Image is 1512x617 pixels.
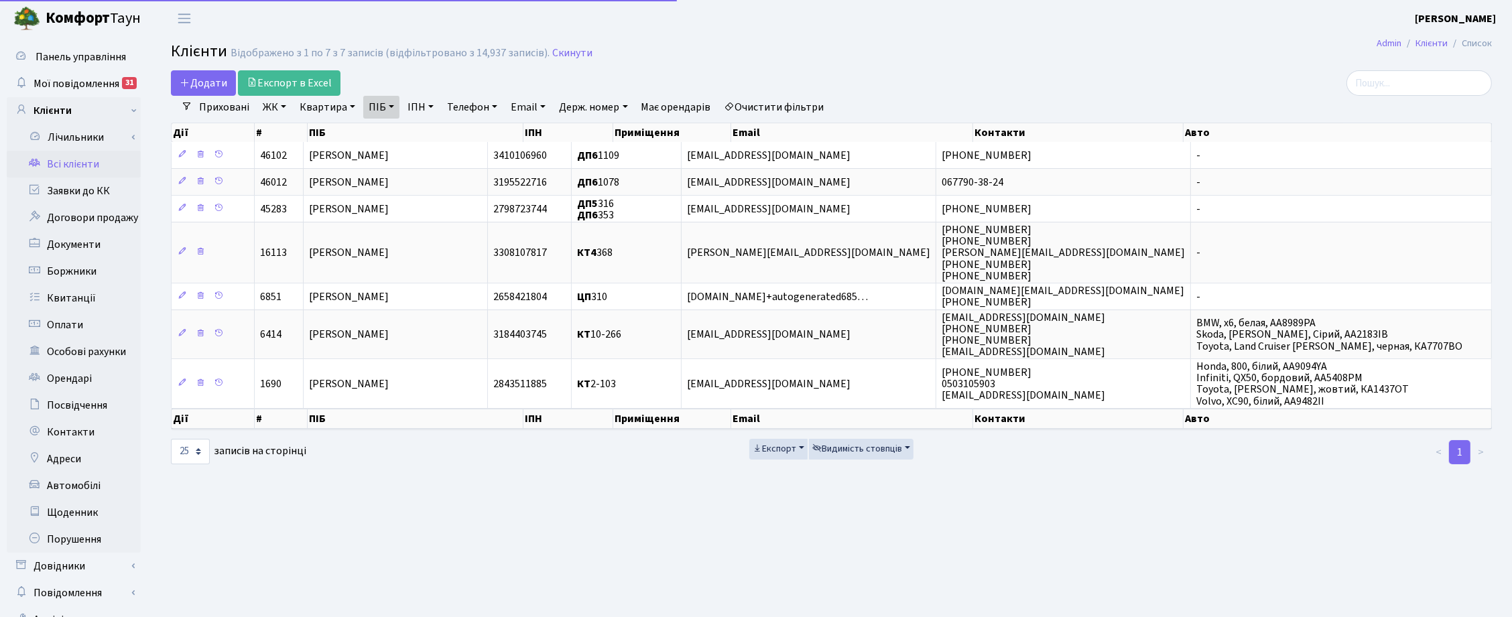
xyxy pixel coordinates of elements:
[577,376,590,391] b: КТ
[257,96,292,119] a: ЖК
[577,208,598,222] b: ДП6
[7,258,141,285] a: Боржники
[7,178,141,204] a: Заявки до КК
[34,76,119,91] span: Мої повідомлення
[255,409,308,429] th: #
[7,579,141,606] a: Повідомлення
[1357,29,1512,58] nav: breadcrumb
[171,439,306,464] label: записів на сторінці
[7,445,141,472] a: Адреси
[1196,246,1200,261] span: -
[1449,440,1470,464] a: 1
[554,96,633,119] a: Держ. номер
[194,96,255,119] a: Приховані
[687,376,850,391] span: [EMAIL_ADDRESS][DOMAIN_NAME]
[687,148,850,163] span: [EMAIL_ADDRESS][DOMAIN_NAME]
[1196,289,1200,304] span: -
[309,246,389,261] span: [PERSON_NAME]
[309,289,389,304] span: [PERSON_NAME]
[7,44,141,70] a: Панель управління
[1196,359,1409,408] span: Honda, 800, білий, AA9094YA Infiniti, QX50, бордовий, АА5408РМ Toyota, [PERSON_NAME], жовтий, КА1...
[172,409,255,429] th: Дії
[1415,11,1496,26] b: [PERSON_NAME]
[577,246,613,261] span: 368
[552,47,592,60] a: Скинути
[309,376,389,391] span: [PERSON_NAME]
[812,442,902,456] span: Видимість стовпців
[577,175,598,190] b: ДП6
[493,175,547,190] span: 3195522716
[687,246,930,261] span: [PERSON_NAME][EMAIL_ADDRESS][DOMAIN_NAME]
[493,202,547,216] span: 2798723744
[402,96,439,119] a: ІПН
[577,196,598,211] b: ДП5
[493,289,547,304] span: 2658421804
[942,175,1003,190] span: 067790-38-24
[7,392,141,419] a: Посвідчення
[171,40,227,63] span: Клієнти
[260,376,281,391] span: 1690
[719,96,830,119] a: Очистити фільтри
[687,175,850,190] span: [EMAIL_ADDRESS][DOMAIN_NAME]
[577,289,607,304] span: 310
[809,439,913,460] button: Видимість стовпців
[1196,316,1462,353] span: BMW, х6, белая, АА8989РА Skoda, [PERSON_NAME], Сірий, АА2183ІВ Toyota, Land Cruiser [PERSON_NAME]...
[171,70,236,96] a: Додати
[7,70,141,97] a: Мої повідомлення31
[577,196,614,222] span: 316 353
[260,175,287,190] span: 46012
[180,76,227,90] span: Додати
[613,409,731,429] th: Приміщення
[122,77,137,89] div: 31
[7,499,141,526] a: Щоденник
[973,123,1184,142] th: Контакти
[577,148,598,163] b: ДП6
[260,148,287,163] span: 46102
[363,96,399,119] a: ПІБ
[168,7,201,29] button: Переключити навігацію
[1196,202,1200,216] span: -
[942,148,1031,163] span: [PHONE_NUMBER]
[753,442,796,456] span: Експорт
[1377,36,1401,50] a: Admin
[7,312,141,338] a: Оплати
[7,204,141,231] a: Договори продажу
[577,376,616,391] span: 2-103
[260,246,287,261] span: 16113
[1448,36,1492,51] li: Список
[294,96,361,119] a: Квартира
[731,409,973,429] th: Email
[7,338,141,365] a: Особові рахунки
[687,202,850,216] span: [EMAIL_ADDRESS][DOMAIN_NAME]
[577,175,619,190] span: 1078
[7,365,141,392] a: Орендарі
[171,439,210,464] select: записів на сторінці
[309,202,389,216] span: [PERSON_NAME]
[493,376,547,391] span: 2843511885
[36,50,126,64] span: Панель управління
[942,202,1031,216] span: [PHONE_NUMBER]
[1184,409,1492,429] th: Авто
[308,409,523,429] th: ПІБ
[260,289,281,304] span: 6851
[7,151,141,178] a: Всі клієнти
[1346,70,1492,96] input: Пошук...
[46,7,141,30] span: Таун
[46,7,110,29] b: Комфорт
[577,328,621,342] span: 10-266
[13,5,40,32] img: logo.png
[577,148,619,163] span: 1109
[523,409,613,429] th: ІПН
[577,328,590,342] b: КТ
[973,409,1184,429] th: Контакти
[1415,11,1496,27] a: [PERSON_NAME]
[505,96,551,119] a: Email
[942,222,1185,283] span: [PHONE_NUMBER] [PHONE_NUMBER] [PERSON_NAME][EMAIL_ADDRESS][DOMAIN_NAME] [PHONE_NUMBER] [PHONE_NUM...
[1415,36,1448,50] a: Клієнти
[493,246,547,261] span: 3308107817
[7,97,141,124] a: Клієнти
[15,124,141,151] a: Лічильники
[231,47,550,60] div: Відображено з 1 по 7 з 7 записів (відфільтровано з 14,937 записів).
[613,123,731,142] th: Приміщення
[309,148,389,163] span: [PERSON_NAME]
